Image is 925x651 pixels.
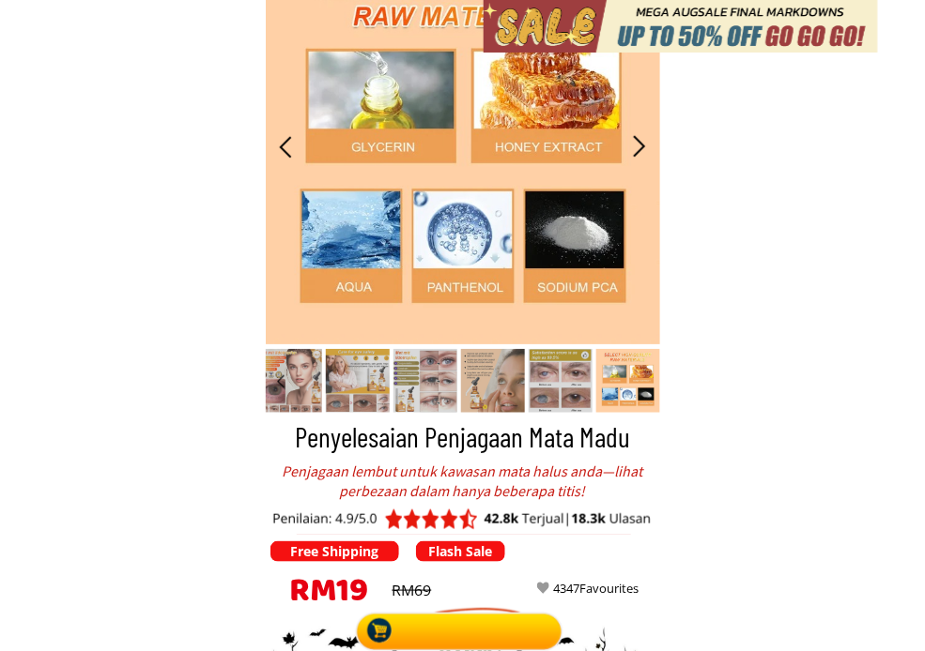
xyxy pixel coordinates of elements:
[270,416,656,458] h3: Penyelesaian Penjagaan Mata Madu
[280,462,646,501] div: Penjagaan lembut untuk kawasan mata halus anda—lihat perbezaan dalam hanya beberapa titis!
[393,579,475,603] div: RM69
[270,541,399,562] p: Free Shipping
[416,541,505,562] p: Flash Sale
[290,568,406,622] h3: RM19
[554,579,660,598] div: 4347Favourites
